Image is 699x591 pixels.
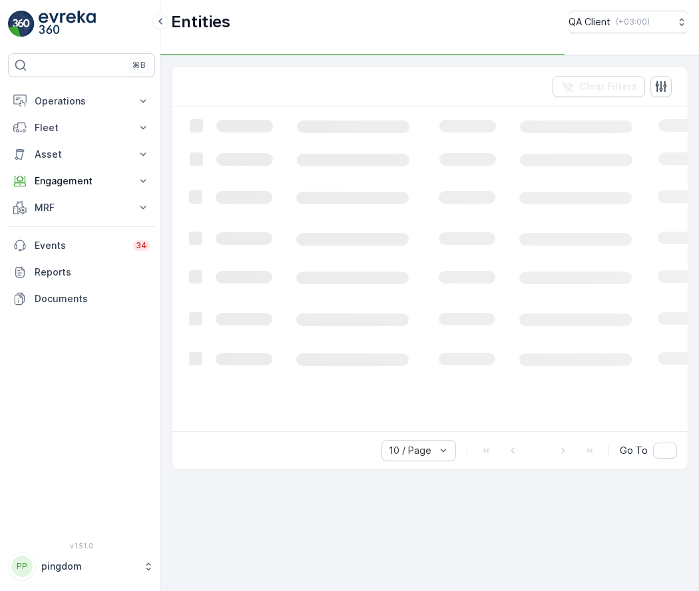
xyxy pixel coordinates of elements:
[35,148,128,161] p: Asset
[569,11,688,33] button: QA Client(+03:00)
[35,201,128,214] p: MRF
[35,174,128,188] p: Engagement
[35,95,128,108] p: Operations
[11,556,33,577] div: PP
[8,141,155,168] button: Asset
[8,194,155,221] button: MRF
[569,15,610,29] p: QA Client
[41,560,136,573] p: pingdom
[35,239,125,252] p: Events
[553,76,645,97] button: Clear Filters
[136,240,147,251] p: 34
[8,114,155,141] button: Fleet
[8,542,155,550] span: v 1.51.0
[616,17,650,27] p: ( +03:00 )
[8,88,155,114] button: Operations
[579,80,637,93] p: Clear Filters
[8,232,155,259] a: Events34
[620,444,648,457] span: Go To
[35,292,150,305] p: Documents
[8,11,35,37] img: logo
[35,121,128,134] p: Fleet
[132,60,146,71] p: ⌘B
[39,11,96,37] img: logo_light-DOdMpM7g.png
[35,266,150,279] p: Reports
[8,552,155,580] button: PPpingdom
[171,11,230,33] p: Entities
[8,168,155,194] button: Engagement
[8,286,155,312] a: Documents
[8,259,155,286] a: Reports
